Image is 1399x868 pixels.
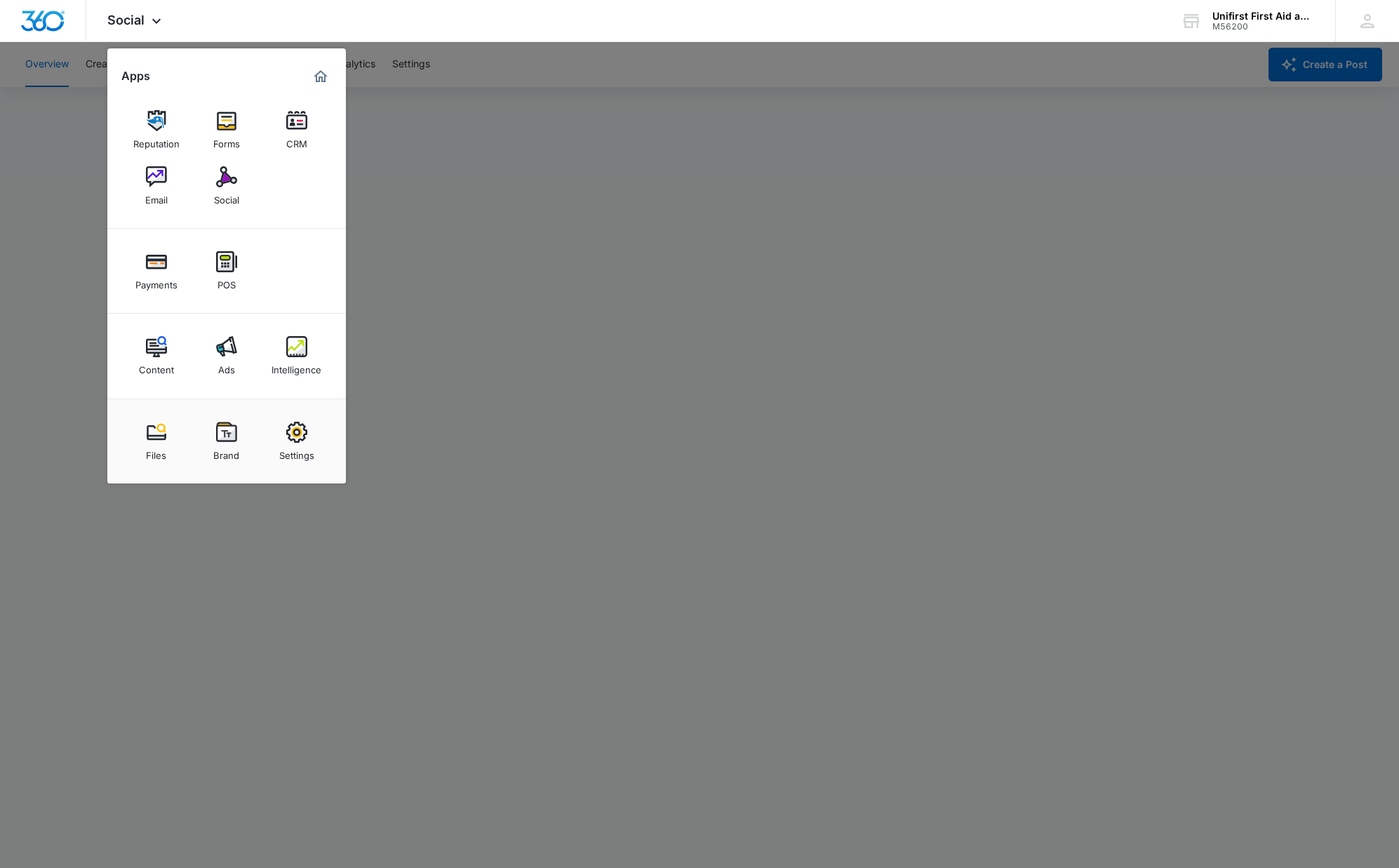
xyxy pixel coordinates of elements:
[286,131,307,149] div: CRM
[214,187,239,206] div: Social
[213,131,240,149] div: Forms
[309,65,332,88] a: Marketing 360® Dashboard
[130,159,183,213] a: Email
[130,415,183,468] a: Files
[1212,11,1315,22] div: account name
[217,272,236,291] div: POS
[200,244,253,298] a: POS
[270,103,323,156] a: CRM
[200,415,253,468] a: Brand
[107,13,145,27] span: Social
[270,329,323,382] a: Intelligence
[218,357,235,375] div: Ads
[200,329,253,382] a: Ads
[135,272,178,291] div: Payments
[270,415,323,468] a: Settings
[272,357,321,375] div: Intelligence
[133,131,180,149] div: Reputation
[145,187,168,206] div: Email
[139,357,174,375] div: Content
[130,103,183,156] a: Reputation
[200,103,253,156] a: Forms
[1212,22,1315,32] div: account id
[121,69,150,83] h2: Apps
[213,443,239,461] div: Brand
[130,329,183,382] a: Content
[146,443,166,461] div: Files
[130,244,183,298] a: Payments
[279,443,314,461] div: Settings
[200,159,253,213] a: Social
